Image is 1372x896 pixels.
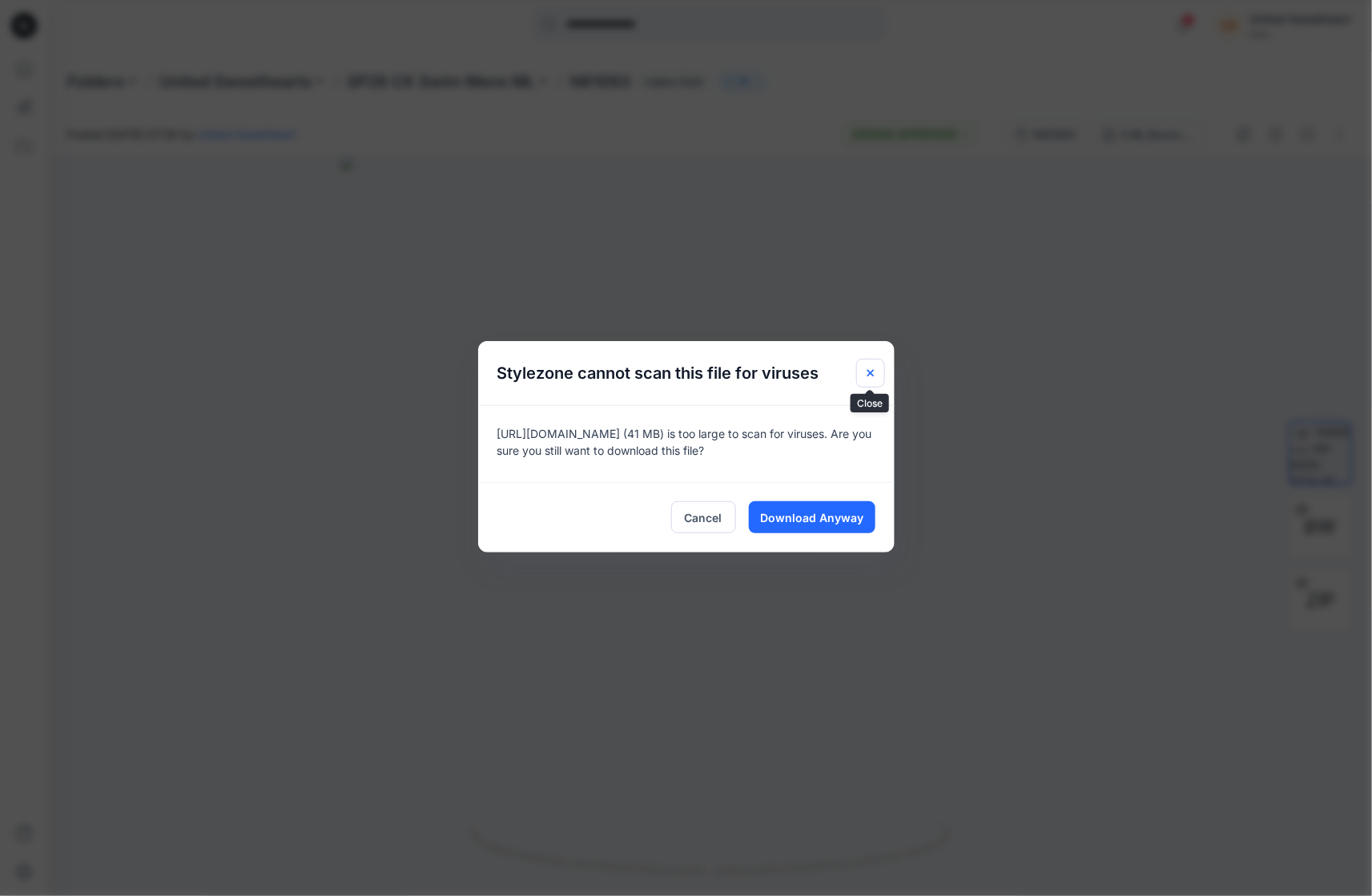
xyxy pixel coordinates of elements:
[671,501,736,533] button: Cancel
[685,509,722,526] span: Cancel
[478,405,895,482] div: [URL][DOMAIN_NAME] (41 MB) is too large to scan for viruses. Are you sure you still want to downl...
[760,509,863,526] span: Download Anyway
[478,341,839,405] h5: Stylezone cannot scan this file for viruses
[856,359,885,388] button: Close
[749,501,875,533] button: Download Anyway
